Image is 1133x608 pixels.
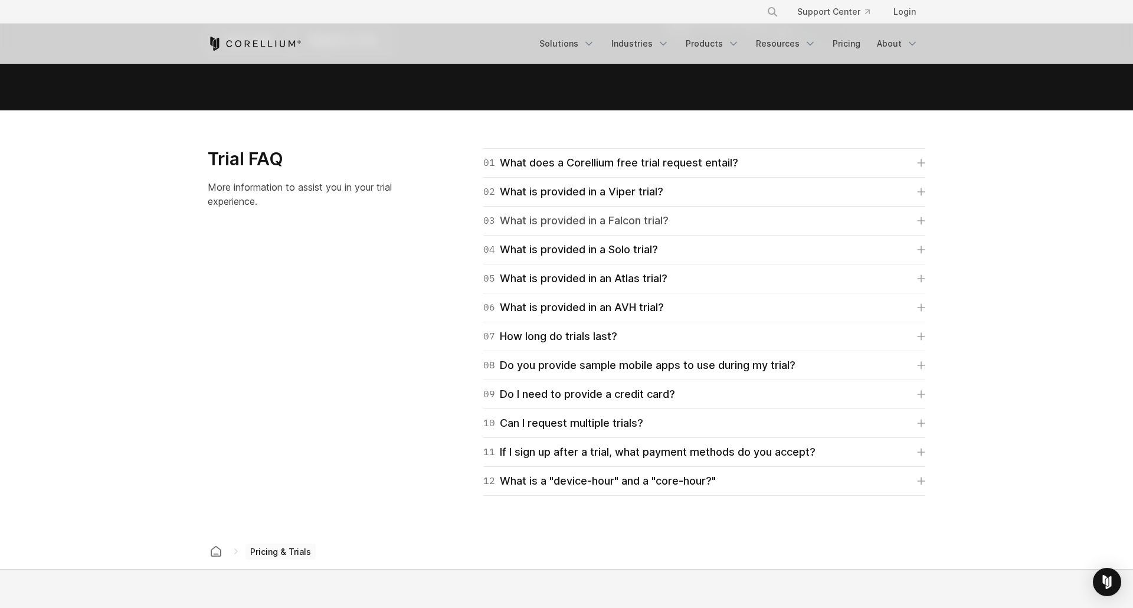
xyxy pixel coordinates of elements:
[483,184,495,200] span: 02
[208,180,415,208] p: More information to assist you in your trial experience.
[483,444,816,460] div: If I sign up after a trial, what payment methods do you accept?
[483,415,643,432] div: Can I request multiple trials?
[483,328,495,345] span: 07
[483,241,495,258] span: 04
[483,386,495,403] span: 09
[483,328,617,345] div: How long do trials last?
[483,184,925,200] a: 02What is provided in a Viper trial?
[483,415,925,432] a: 10Can I request multiple trials?
[483,270,495,287] span: 05
[208,148,415,171] h3: Trial FAQ
[884,1,925,22] a: Login
[483,270,667,287] div: What is provided in an Atlas trial?
[483,270,925,287] a: 05What is provided in an Atlas trial?
[483,241,925,258] a: 04What is provided in a Solo trial?
[208,37,302,51] a: Corellium Home
[483,299,664,316] div: What is provided in an AVH trial?
[245,544,316,560] span: Pricing & Trials
[205,543,227,560] a: Corellium home
[483,357,925,374] a: 08Do you provide sample mobile apps to use during my trial?
[483,357,795,374] div: Do you provide sample mobile apps to use during my trial?
[483,473,495,489] span: 12
[483,184,663,200] div: What is provided in a Viper trial?
[483,415,495,432] span: 10
[483,386,675,403] div: Do I need to provide a credit card?
[483,213,925,229] a: 03What is provided in a Falcon trial?
[679,33,746,54] a: Products
[826,33,867,54] a: Pricing
[483,386,925,403] a: 09Do I need to provide a credit card?
[483,357,495,374] span: 08
[483,155,495,171] span: 01
[483,213,495,229] span: 03
[752,1,925,22] div: Navigation Menu
[532,33,925,54] div: Navigation Menu
[749,33,823,54] a: Resources
[532,33,602,54] a: Solutions
[870,33,925,54] a: About
[483,299,925,316] a: 06What is provided in an AVH trial?
[483,473,716,489] div: What is a "device-hour" and a "core-hour?"
[483,155,738,171] div: What does a Corellium free trial request entail?
[483,328,925,345] a: 07How long do trials last?
[483,444,925,460] a: 11If I sign up after a trial, what payment methods do you accept?
[483,155,925,171] a: 01What does a Corellium free trial request entail?
[1093,568,1121,596] div: Open Intercom Messenger
[762,1,783,22] button: Search
[788,1,879,22] a: Support Center
[604,33,676,54] a: Industries
[483,473,925,489] a: 12What is a "device-hour" and a "core-hour?"
[483,213,669,229] div: What is provided in a Falcon trial?
[483,241,658,258] div: What is provided in a Solo trial?
[483,444,495,460] span: 11
[483,299,495,316] span: 06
